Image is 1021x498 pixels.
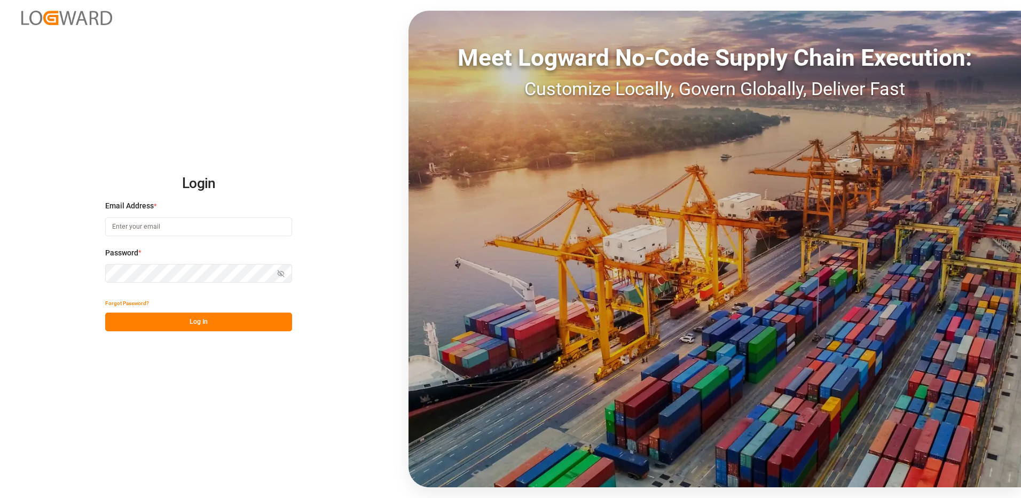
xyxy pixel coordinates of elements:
[21,11,112,25] img: Logward_new_orange.png
[409,75,1021,103] div: Customize Locally, Govern Globally, Deliver Fast
[105,313,292,331] button: Log In
[105,217,292,236] input: Enter your email
[105,167,292,201] h2: Login
[105,200,154,212] span: Email Address
[409,40,1021,75] div: Meet Logward No-Code Supply Chain Execution:
[105,294,149,313] button: Forgot Password?
[105,247,138,259] span: Password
